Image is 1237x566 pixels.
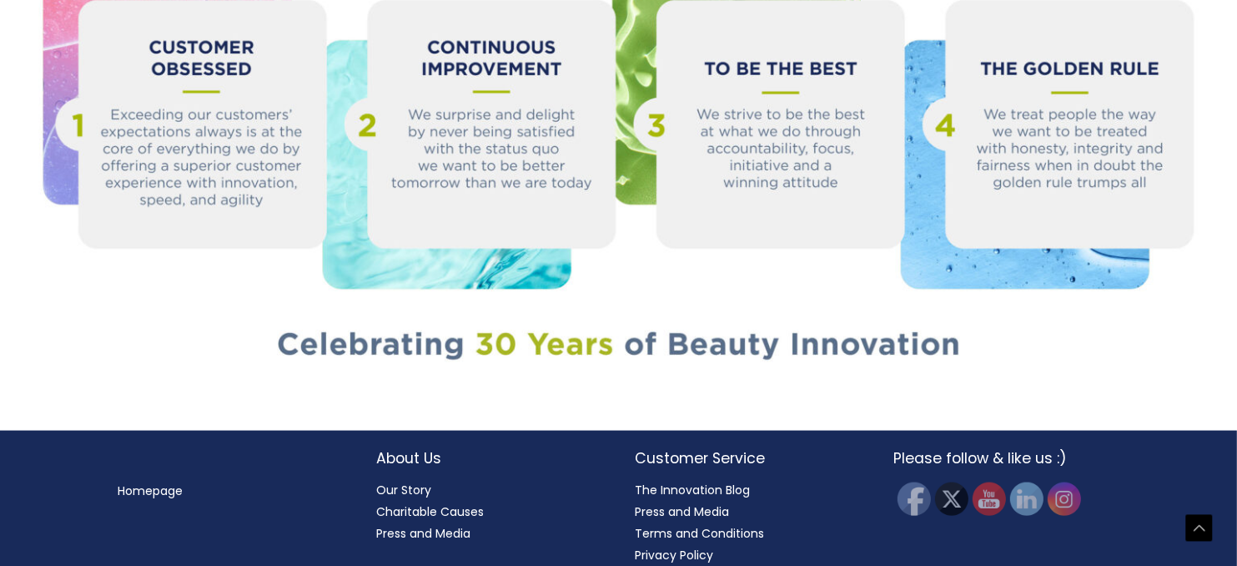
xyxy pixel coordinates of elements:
[636,547,714,563] a: Privacy Policy
[636,503,730,520] a: Press and Media
[935,483,968,516] img: Twitter
[118,483,184,499] a: Homepage
[118,480,344,502] nav: Menu
[377,482,432,498] a: Our Story
[377,479,602,544] nav: About Us
[377,447,602,469] h2: About Us
[894,447,1119,469] h2: Please follow & like us :)
[636,447,861,469] h2: Customer Service
[377,503,485,520] a: Charitable Causes
[636,525,765,542] a: Terms and Conditions
[636,482,751,498] a: The Innovation Blog
[636,479,861,566] nav: Customer Service
[377,525,471,542] a: Press and Media
[898,483,931,516] img: Facebook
